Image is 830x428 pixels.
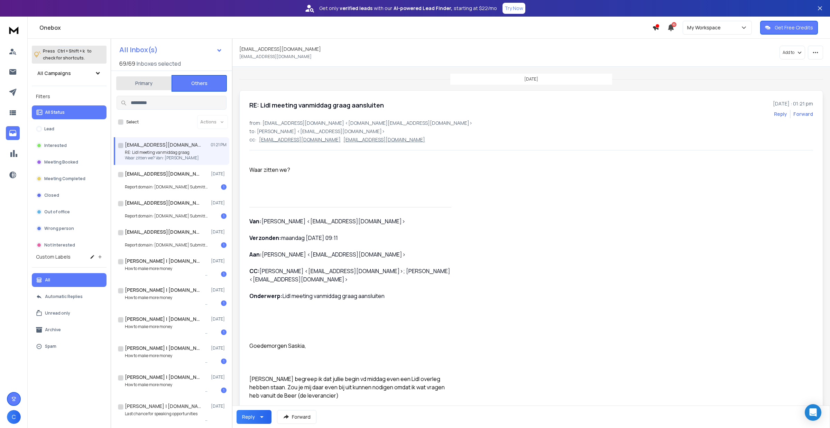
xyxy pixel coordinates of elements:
button: Others [172,75,227,92]
span: [PERSON_NAME] begreep ik dat jullie begin vd middag even een Lidl overleg hebben staan. Zou je mi... [249,375,446,399]
h1: [PERSON_NAME] | [DOMAIN_NAME] [125,374,201,381]
h1: [PERSON_NAME] | [DOMAIN_NAME] [125,258,201,264]
p: All [45,277,50,283]
button: All Status [32,105,107,119]
span: Waar zitten we? [249,166,290,174]
p: [DATE] [211,200,227,206]
button: All Inbox(s) [114,43,228,57]
h1: [EMAIL_ADDRESS][DOMAIN_NAME] [239,46,321,53]
p: Automatic Replies [45,294,83,299]
p: ‌ ‌ ‌ ‌ ‌ ‌ ‌ ‌ ‌ ‌ ‌ ‌ ‌ ‌ ‌ ‌ ‌ ‌ ‌ ‌ ‌ ‌ ‌ ‌ ‌ ‌ ‌ ‌ ‌ ‌ ‌ ‌ ‌ ‌ ‌ ‌ ‌ ‌ ‌ ‌ ‌ ‌ ‌ ‌ ‌ ‌ ‌ ‌ ‌... [125,388,208,393]
p: ‌ ‌ ‌ ‌ ‌ ‌ ‌ ‌ ‌ ‌ ‌ ‌ ‌ ‌ ‌ ‌ ‌ ‌ ‌ ‌ ‌ ‌ ‌ ‌ ‌ ‌ ‌ ‌ ‌ ‌ ‌ ‌ ‌ ‌ ‌ ‌ ‌ ‌ ‌ ‌ ‌ ‌ ‌ ‌ ‌ ‌ ‌ ‌ ‌... [125,417,208,422]
p: ‌ ‌ ‌ ‌ ‌ ‌ ‌ ‌ ‌ ‌ ‌ ‌ ‌ ‌ ‌ ‌ ‌ ‌ ‌ ‌ ‌ ‌ ‌ ‌ ‌ ‌ ‌ ‌ ‌ ‌ ‌ ‌ ‌ ‌ ‌ ‌ ‌ ‌ ‌ ‌ ‌ ‌ ‌ ‌ ‌ ‌ ‌ ‌ ‌... [125,300,208,306]
p: Archive [45,327,61,333]
p: How to make more money [125,295,208,300]
p: All Status [45,110,65,115]
span: Van: [249,217,261,225]
p: Meeting Booked [44,159,78,165]
h1: [PERSON_NAME] | [DOMAIN_NAME] [125,316,201,323]
span: Ctrl + Shift + k [56,47,86,55]
p: Unread only [45,310,70,316]
p: [EMAIL_ADDRESS][DOMAIN_NAME] [239,54,312,59]
strong: AI-powered Lead Finder, [394,5,452,12]
p: Out of office [44,209,70,215]
p: How to make more money [125,324,208,329]
p: [DATE] [211,287,227,293]
button: Closed [32,188,107,202]
p: Meeting Completed [44,176,85,182]
div: 1 [221,388,227,393]
button: All [32,273,107,287]
button: Try Now [502,3,525,14]
p: ‌ ‌ ‌ ‌ ‌ ‌ ‌ ‌ ‌ ‌ ‌ ‌ ‌ ‌ ‌ ‌ ‌ ‌ ‌ ‌ ‌ ‌ ‌ ‌ ‌ ‌ ‌ ‌ ‌ ‌ ‌ ‌ ‌ ‌ ‌ ‌ ‌ ‌ ‌ ‌ ‌ ‌ ‌ ‌ ‌ ‌ ‌ ‌ ‌... [125,359,208,364]
h1: All Campaigns [37,70,71,77]
button: Unread only [32,306,107,320]
p: cc: [249,136,256,143]
div: 1 [221,359,227,364]
div: Reply [242,413,255,420]
div: 1 [221,184,227,190]
p: Lead [44,126,54,132]
p: How to make more money [125,353,208,359]
p: Interested [44,143,67,148]
p: [DATE] [211,345,227,351]
div: 1 [221,271,227,277]
div: 1 [221,242,227,248]
button: C [7,410,21,424]
p: ‌ ‌ ‌ ‌ ‌ ‌ ‌ ‌ ‌ ‌ ‌ ‌ ‌ ‌ ‌ ‌ ‌ ‌ ‌ ‌ ‌ ‌ ‌ ‌ ‌ ‌ ‌ ‌ ‌ ‌ ‌ ‌ ‌ ‌ ‌ ‌ ‌ ‌ ‌ ‌ ‌ ‌ ‌ ‌ ‌ ‌ ‌ ‌ ‌... [125,271,208,277]
h1: RE: Lidl meeting vanmiddag graag aansluiten [249,100,384,110]
b: Verzonden: [249,234,281,242]
p: Get Free Credits [775,24,813,31]
img: logo [7,24,21,36]
div: 1 [221,213,227,219]
p: [DATE] [211,171,227,177]
span: 50 [672,22,676,27]
p: Try Now [505,5,523,12]
p: Report domain: [DOMAIN_NAME] Submitter: [DOMAIN_NAME] [125,184,208,190]
button: Wrong person [32,222,107,235]
div: 1 [221,329,227,335]
button: Out of office [32,205,107,219]
p: How to make more money [125,382,208,388]
h1: [PERSON_NAME] | [DOMAIN_NAME] [125,403,201,410]
button: Primary [116,76,172,91]
h3: Filters [32,92,107,101]
h3: Inboxes selected [137,59,181,68]
p: Report domain: [DOMAIN_NAME] Submitter: [DOMAIN_NAME] [125,213,208,219]
h3: Custom Labels [36,253,71,260]
button: Lead [32,122,107,136]
p: Waar zitten we? Van: [PERSON_NAME] [125,155,199,161]
p: [DATE] [211,374,227,380]
h1: [EMAIL_ADDRESS][DOMAIN_NAME] [125,199,201,206]
b: Aan: [249,251,262,258]
div: Forward [793,111,813,118]
button: Interested [32,139,107,152]
h1: [EMAIL_ADDRESS][DOMAIN_NAME] [125,141,201,148]
strong: verified leads [340,5,372,12]
button: Reply [237,410,271,424]
h1: All Inbox(s) [119,46,158,53]
div: 1 [221,300,227,306]
p: ‌ ‌ ‌ ‌ ‌ ‌ ‌ ‌ ‌ ‌ ‌ ‌ ‌ ‌ ‌ ‌ ‌ ‌ ‌ ‌ ‌ ‌ ‌ ‌ ‌ ‌ ‌ ‌ ‌ ‌ ‌ ‌ ‌ ‌ ‌ ‌ ‌ ‌ ‌ ‌ ‌ ‌ ‌ ‌ ‌ ‌ ‌ ‌ ‌... [125,329,208,335]
h1: [EMAIL_ADDRESS][DOMAIN_NAME] [125,229,201,235]
p: Wrong person [44,226,74,231]
p: to: [PERSON_NAME] <[EMAIL_ADDRESS][DOMAIN_NAME]> [249,128,813,135]
label: Select [126,119,139,125]
button: Forward [277,410,316,424]
p: Not Interested [44,242,75,248]
p: Report domain: [DOMAIN_NAME] Submitter: [DOMAIN_NAME] [125,242,208,248]
p: [EMAIL_ADDRESS][DOMAIN_NAME] [259,136,341,143]
p: [DATE] [524,76,538,82]
p: Add to [783,50,794,55]
p: 01:21 PM [211,142,227,148]
button: All Campaigns [32,66,107,80]
span: [PERSON_NAME] <[EMAIL_ADDRESS][DOMAIN_NAME]> maandag [DATE] 09:11 [PERSON_NAME] <[EMAIL_ADDRESS][... [249,217,451,300]
h1: [PERSON_NAME] | [DOMAIN_NAME] [125,345,201,352]
span: Goedemorgen Saskia, [249,342,306,350]
b: Onderwerp: [249,292,283,300]
p: Spam [45,344,56,349]
p: Press to check for shortcuts. [43,48,92,62]
h1: [EMAIL_ADDRESS][DOMAIN_NAME] [125,170,201,177]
